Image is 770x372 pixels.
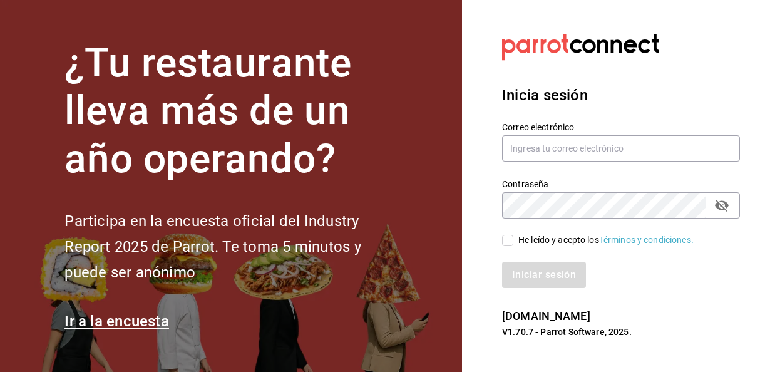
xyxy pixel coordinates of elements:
a: [DOMAIN_NAME] [502,309,590,323]
div: He leído y acepto los [518,234,694,247]
label: Correo electrónico [502,122,740,131]
a: Ir a la encuesta [64,313,169,330]
button: passwordField [711,195,732,216]
p: V1.70.7 - Parrot Software, 2025. [502,326,740,338]
h3: Inicia sesión [502,84,740,106]
label: Contraseña [502,179,740,188]
input: Ingresa tu correo electrónico [502,135,740,162]
h1: ¿Tu restaurante lleva más de un año operando? [64,39,403,183]
h2: Participa en la encuesta oficial del Industry Report 2025 de Parrot. Te toma 5 minutos y puede se... [64,209,403,285]
a: Términos y condiciones. [599,235,694,245]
